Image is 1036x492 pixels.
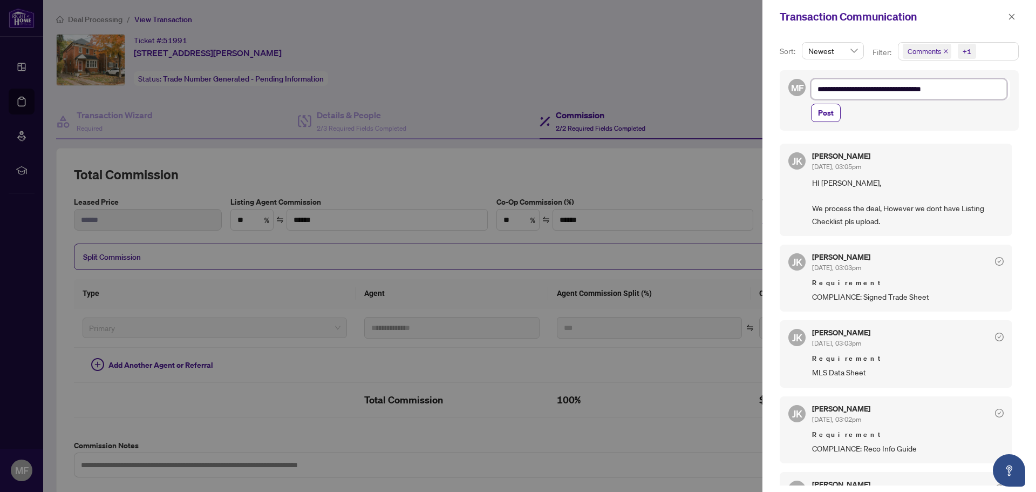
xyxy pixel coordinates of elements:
span: JK [792,330,802,345]
span: Requirement [812,429,1004,440]
span: check-circle [995,257,1004,266]
p: Filter: [873,46,893,58]
span: [DATE], 03:03pm [812,264,861,272]
button: Post [811,104,841,122]
span: Post [818,104,834,122]
h5: [PERSON_NAME] [812,329,870,336]
span: JK [792,406,802,421]
div: Transaction Communication [780,9,1005,25]
span: [DATE], 03:02pm [812,415,861,423]
span: Requirement [812,353,1004,364]
p: Sort: [780,45,798,57]
h5: [PERSON_NAME] [812,152,870,160]
h5: [PERSON_NAME] [812,253,870,261]
span: HI [PERSON_NAME], We process the deal, However we dont have Listing Checklist pls upload. [812,177,1004,227]
span: COMPLIANCE: Reco Info Guide [812,442,1004,455]
span: Requirement [812,278,1004,288]
span: MF [790,80,803,95]
span: check-circle [995,409,1004,417]
button: Open asap [993,454,1025,487]
span: [DATE], 03:03pm [812,339,861,347]
h5: [PERSON_NAME] [812,405,870,413]
span: Newest [808,43,857,59]
span: Comments [908,46,941,57]
span: [DATE], 03:05pm [812,163,861,171]
span: close [943,49,949,54]
span: close [1008,13,1015,21]
span: MLS Data Sheet [812,366,1004,379]
span: JK [792,254,802,269]
span: JK [792,153,802,169]
span: Comments [903,44,951,59]
div: +1 [963,46,971,57]
h5: [PERSON_NAME] [812,481,870,488]
span: check-circle [995,333,1004,341]
span: COMPLIANCE: Signed Trade Sheet [812,291,1004,303]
